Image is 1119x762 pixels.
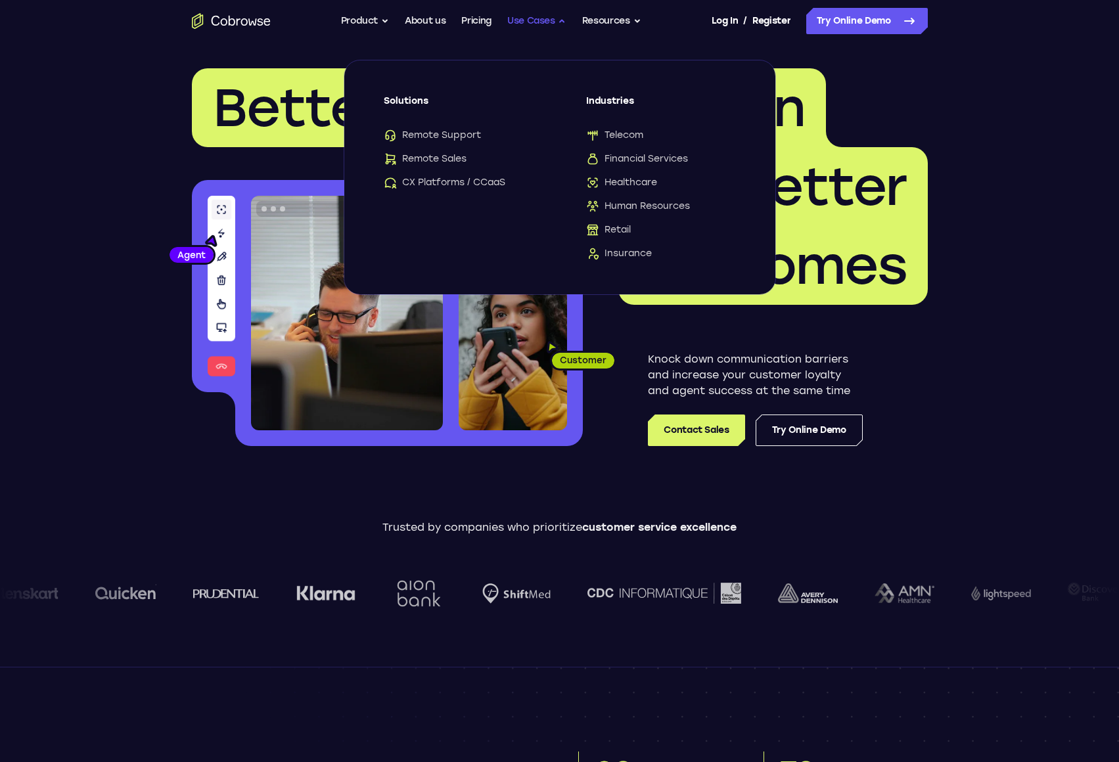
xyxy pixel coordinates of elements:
[586,129,643,142] span: Telecom
[384,129,534,142] a: Remote SupportRemote Support
[586,200,690,213] span: Human Resources
[384,129,481,142] span: Remote Support
[586,152,599,166] img: Financial Services
[192,13,271,29] a: Go to the home page
[384,95,534,118] span: Solutions
[808,583,868,604] img: AMN Healthcare
[384,152,397,166] img: Remote Sales
[405,8,445,34] a: About us
[582,521,737,533] span: customer service excellence
[806,8,928,34] a: Try Online Demo
[586,176,657,189] span: Healthcare
[251,196,443,430] img: A customer support agent talking on the phone
[586,176,599,189] img: Healthcare
[127,588,193,598] img: prudential
[586,152,688,166] span: Financial Services
[586,176,736,189] a: HealthcareHealthcare
[752,8,790,34] a: Register
[586,223,599,236] img: Retail
[416,583,484,604] img: Shiftmed
[384,176,505,189] span: CX Platforms / CCaaS
[586,200,599,213] img: Human Resources
[712,8,738,34] a: Log In
[326,567,379,620] img: Aion Bank
[586,223,631,236] span: Retail
[743,13,747,29] span: /
[586,200,736,213] a: Human ResourcesHuman Resources
[586,129,599,142] img: Telecom
[905,586,965,600] img: Lightspeed
[507,8,566,34] button: Use Cases
[712,583,771,603] img: avery-dennison
[586,247,736,260] a: InsuranceInsurance
[648,415,744,446] a: Contact Sales
[384,176,534,189] a: CX Platforms / CCaaSCX Platforms / CCaaS
[341,8,390,34] button: Product
[384,129,397,142] img: Remote Support
[586,152,736,166] a: Financial ServicesFinancial Services
[461,8,491,34] a: Pricing
[521,583,675,603] img: CDC Informatique
[384,152,467,166] span: Remote Sales
[213,76,805,139] span: Better communication
[648,351,863,399] p: Knock down communication barriers and increase your customer loyalty and agent success at the sam...
[586,247,652,260] span: Insurance
[582,8,641,34] button: Resources
[459,275,567,430] img: A customer holding their phone
[586,129,736,142] a: TelecomTelecom
[756,415,863,446] a: Try Online Demo
[586,95,736,118] span: Industries
[230,585,289,601] img: Klarna
[384,176,397,189] img: CX Platforms / CCaaS
[384,152,534,166] a: Remote SalesRemote Sales
[586,223,736,236] a: RetailRetail
[586,247,599,260] img: Insurance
